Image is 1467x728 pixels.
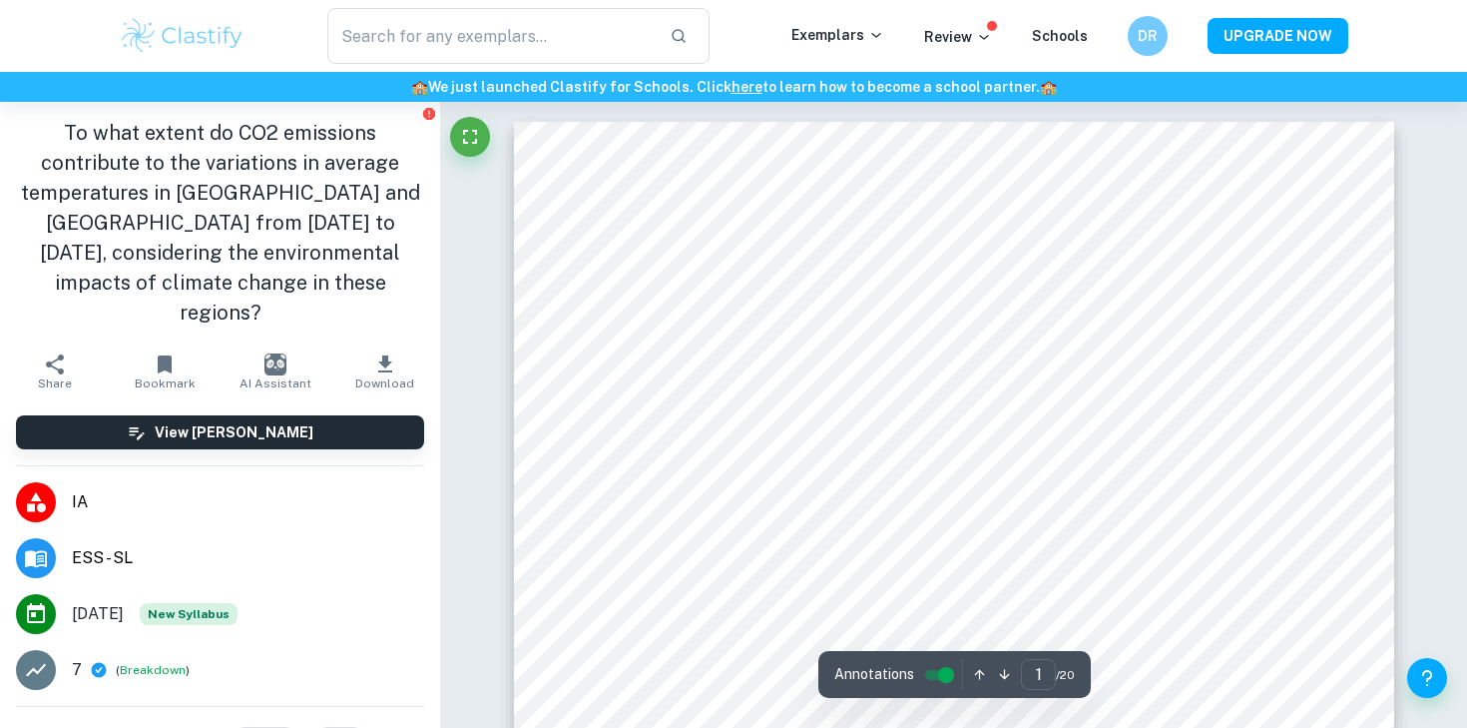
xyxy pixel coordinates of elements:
button: UPGRADE NOW [1208,18,1348,54]
span: Share [38,376,72,390]
h6: DR [1137,25,1160,47]
span: ESS - SL [72,546,424,570]
h6: View [PERSON_NAME] [155,421,313,443]
button: AI Assistant [221,344,330,399]
span: Annotations [834,664,914,685]
button: Breakdown [120,661,186,679]
p: Exemplars [791,24,884,46]
button: View [PERSON_NAME] [16,415,424,449]
span: / 20 [1056,666,1075,684]
img: Clastify logo [119,16,245,56]
h6: We just launched Clastify for Schools. Click to learn how to become a school partner. [4,76,1463,98]
span: Download [355,376,414,390]
span: 🏫 [411,79,428,95]
a: here [732,79,762,95]
input: Search for any exemplars... [327,8,654,64]
button: Download [330,344,440,399]
span: New Syllabus [140,603,238,625]
span: [DATE] [72,602,124,626]
p: Review [924,26,992,48]
a: Schools [1032,28,1088,44]
span: AI Assistant [240,376,311,390]
button: Bookmark [110,344,220,399]
img: AI Assistant [264,354,286,375]
span: IA [72,490,424,514]
button: Fullscreen [450,117,490,157]
span: ( ) [116,661,190,680]
div: Starting from the May 2026 session, the ESS IA requirements have changed. We created this exempla... [140,603,238,625]
button: Help and Feedback [1407,658,1447,698]
button: Report issue [421,106,436,121]
span: Bookmark [135,376,196,390]
h1: To what extent do CO2 emissions contribute to the variations in average temperatures in [GEOGRAPH... [16,118,424,328]
button: DR [1128,16,1168,56]
p: 7 [72,658,82,682]
span: 🏫 [1040,79,1057,95]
